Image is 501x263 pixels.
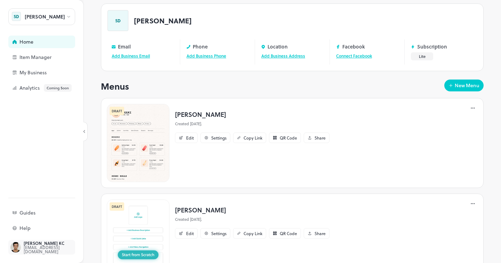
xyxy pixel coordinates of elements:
div: [EMAIL_ADDRESS][DOMAIN_NAME] [24,245,89,254]
div: [PERSON_NAME] [25,14,65,19]
div: DRAFT [110,107,124,115]
div: DRAFT [110,202,124,211]
div: Edit [186,231,194,235]
div: Settings [211,136,226,140]
p: Subscription [417,44,447,49]
button: Lite [411,52,433,60]
p: Email [118,44,131,49]
p: Facebook [342,44,365,49]
div: New Menu [455,83,479,88]
div: Edit [186,136,194,140]
div: Copy Link [244,136,262,140]
p: [PERSON_NAME] [175,110,329,119]
div: SD [12,12,21,21]
div: Share [315,231,326,235]
p: Phone [193,44,208,49]
a: Add Business Address [261,53,305,59]
div: Guides [19,210,89,215]
div: Copy Link [244,231,262,235]
div: Home [19,39,89,44]
p: Created [DATE]. [175,121,329,127]
p: [PERSON_NAME] [134,17,192,24]
p: [PERSON_NAME] [175,205,329,215]
div: Item Manager [19,55,89,60]
p: Created [DATE]. [175,217,329,223]
a: Connect Facebook [336,53,372,59]
img: Theme-Thumb.jpg [107,104,169,182]
div: QR Code [280,231,297,235]
img: ACg8ocJb_8M5i3zVq-JyY9sV46x48ogLJbcnDg0bDvSM4I7G5jZs9oaBCQ=s96-c [10,242,21,253]
div: Analytics [19,84,89,92]
p: Menus [101,80,129,93]
div: Coming Soon [44,84,72,92]
p: Location [268,44,288,49]
div: Share [315,136,326,140]
div: Help [19,226,89,231]
div: QR Code [280,136,297,140]
a: Add Business Phone [186,53,226,59]
button: New Menu [444,80,484,91]
a: Add Business Email [112,53,150,59]
div: Settings [211,231,226,235]
div: SD [108,10,128,31]
div: My Business [19,70,89,75]
div: [PERSON_NAME] KC [24,241,89,245]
